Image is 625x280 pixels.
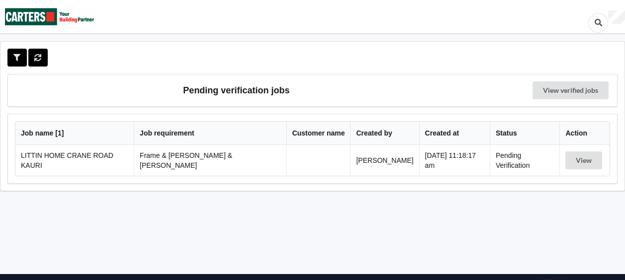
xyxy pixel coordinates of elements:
[134,145,286,176] td: Frame & [PERSON_NAME] & [PERSON_NAME]
[565,156,604,164] a: View
[350,145,419,176] td: [PERSON_NAME]
[608,10,625,24] div: User Profile
[565,151,602,169] button: View
[15,145,134,176] td: LITTIN HOME CRANE ROAD KAURI
[559,122,610,145] th: Action
[419,122,490,145] th: Created at
[5,0,94,33] img: Carters
[533,81,609,99] a: View verified jobs
[419,145,490,176] td: [DATE] 11:18:17 am
[134,122,286,145] th: Job requirement
[350,122,419,145] th: Created by
[490,145,560,176] td: Pending Verification
[286,122,351,145] th: Customer name
[15,81,458,99] h3: Pending verification jobs
[15,122,134,145] th: Job name [ 1 ]
[490,122,560,145] th: Status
